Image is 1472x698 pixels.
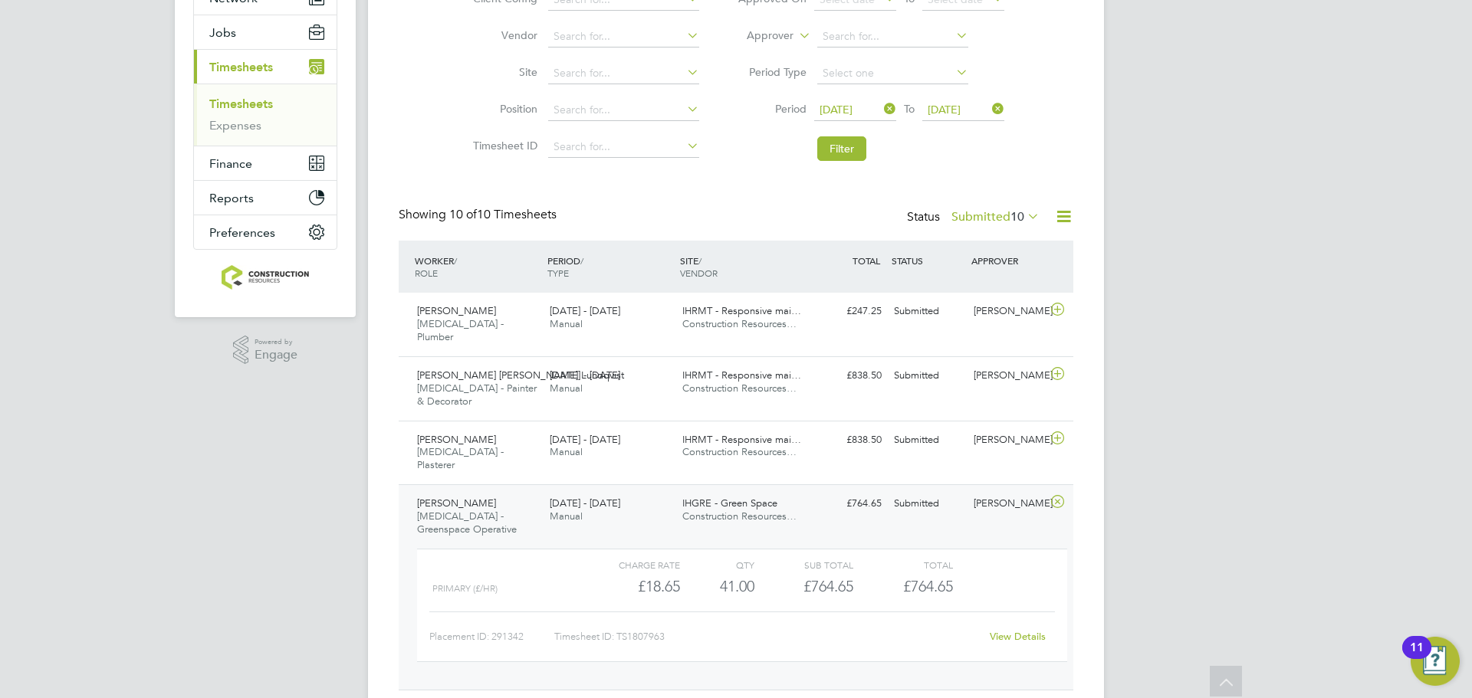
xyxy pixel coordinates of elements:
span: IHRMT - Responsive mai… [682,369,801,382]
label: Period [738,102,807,116]
span: Manual [550,382,583,395]
div: £18.65 [581,574,680,599]
span: Engage [255,349,297,362]
button: Open Resource Center, 11 new notifications [1411,637,1460,686]
span: / [454,254,457,267]
input: Search for... [817,26,968,48]
span: [PERSON_NAME] [PERSON_NAME] Lundqvist [417,369,624,382]
a: Expenses [209,118,261,133]
div: Total [853,555,952,574]
label: Period Type [738,65,807,79]
input: Search for... [548,136,699,158]
div: £838.50 [808,428,888,453]
a: Powered byEngage [233,336,298,365]
span: [DATE] - [DATE] [550,304,620,317]
div: SITE [676,247,809,287]
span: [PERSON_NAME] [417,496,496,510]
div: [PERSON_NAME] [968,491,1047,516]
span: 10 [1010,209,1024,224]
div: Status [907,207,1043,228]
span: [PERSON_NAME] [417,433,496,446]
label: Approver [724,28,793,44]
span: [DATE] [928,103,961,116]
span: / [580,254,583,267]
span: TOTAL [853,254,880,267]
a: Timesheets [209,97,273,111]
div: APPROVER [968,247,1047,274]
div: [PERSON_NAME] [968,363,1047,388]
span: Primary (£/HR) [432,583,498,594]
div: £838.50 [808,363,888,388]
div: Submitted [888,428,968,453]
label: Timesheet ID [468,139,537,152]
div: PERIOD [544,247,676,287]
span: Construction Resources… [682,382,797,395]
input: Search for... [548,63,699,84]
label: Vendor [468,28,537,42]
span: Powered by [255,336,297,349]
span: 10 of [449,207,477,222]
div: £764.65 [808,491,888,516]
button: Jobs [194,15,337,49]
span: Preferences [209,225,275,240]
span: [MEDICAL_DATA] - Plasterer [417,445,504,471]
div: Placement ID: 291342 [429,624,554,649]
span: IHRMT - Responsive mai… [682,433,801,446]
div: QTY [680,555,754,574]
span: Reports [209,191,254,205]
div: STATUS [888,247,968,274]
span: ROLE [415,267,438,279]
div: [PERSON_NAME] [968,428,1047,453]
div: 41.00 [680,574,754,599]
div: [PERSON_NAME] [968,299,1047,324]
span: Manual [550,445,583,458]
span: Jobs [209,25,236,40]
span: Finance [209,156,252,171]
div: WORKER [411,247,544,287]
label: Submitted [951,209,1040,224]
div: Submitted [888,299,968,324]
input: Select one [817,63,968,84]
span: Construction Resources… [682,317,797,330]
span: £764.65 [903,577,953,595]
div: Showing [399,207,560,223]
button: Preferences [194,215,337,249]
span: Manual [550,510,583,523]
input: Search for... [548,100,699,121]
button: Filter [817,136,866,161]
label: Position [468,102,537,116]
div: Timesheet ID: TS1807963 [554,624,980,649]
a: Go to home page [193,265,337,290]
a: View Details [990,630,1046,643]
button: Finance [194,146,337,180]
div: Submitted [888,363,968,388]
span: [PERSON_NAME] [417,304,496,317]
span: IHRMT - Responsive mai… [682,304,801,317]
span: Timesheets [209,60,273,74]
div: Submitted [888,491,968,516]
span: [DATE] - [DATE] [550,433,620,446]
span: IHGRE - Green Space [682,496,777,510]
span: [MEDICAL_DATA] - Painter & Decorator [417,382,537,408]
div: £247.25 [808,299,888,324]
div: 11 [1410,647,1424,667]
label: Site [468,65,537,79]
img: construction-resources-logo-retina.png [222,265,310,290]
span: Construction Resources… [682,510,797,523]
span: [DATE] - [DATE] [550,496,620,510]
div: £764.65 [754,574,853,599]
span: / [698,254,701,267]
span: [MEDICAL_DATA] - Plumber [417,317,504,343]
span: [DATE] - [DATE] [550,369,620,382]
button: Timesheets [194,50,337,84]
div: Timesheets [194,84,337,146]
span: Construction Resources… [682,445,797,458]
span: TYPE [547,267,569,279]
span: [DATE] [820,103,853,116]
span: VENDOR [680,267,718,279]
input: Search for... [548,26,699,48]
span: Manual [550,317,583,330]
div: Sub Total [754,555,853,574]
span: [MEDICAL_DATA] - Greenspace Operative [417,510,517,536]
div: Charge rate [581,555,680,574]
